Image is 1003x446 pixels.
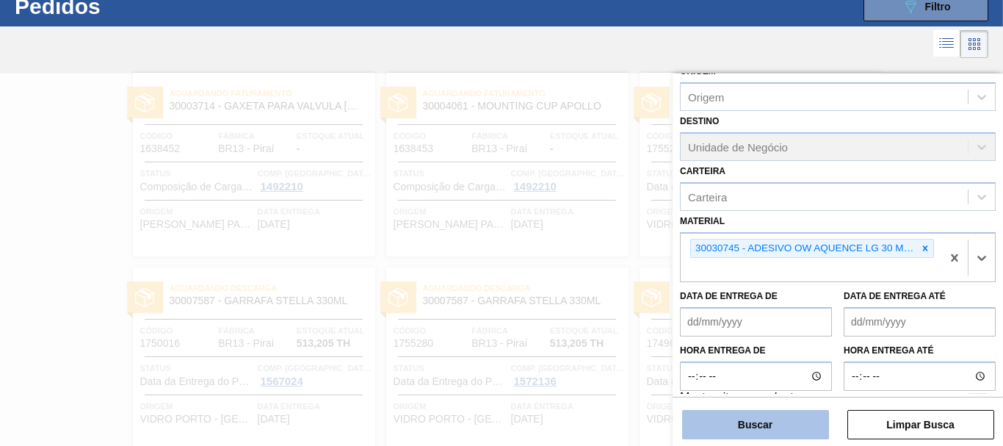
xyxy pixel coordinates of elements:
[844,307,996,337] input: dd/mm/yyyy
[680,307,832,337] input: dd/mm/yyyy
[691,240,917,258] div: 30030745 - ADESIVO OW AQUENCE LG 30 MCR
[688,190,727,203] div: Carteira
[844,291,946,301] label: Data de Entrega até
[680,116,719,126] label: Destino
[933,30,960,58] div: Visão em Lista
[629,73,882,256] a: statusAguardando Descarga30007587 - GARRAFA STELLA 330MLCódigo1755278FábricaBR13 - PiraíEstoque a...
[680,391,806,409] label: Mostrar itens pendentes
[680,216,725,226] label: Material
[680,340,832,362] label: Hora entrega de
[925,1,951,12] span: Filtro
[688,91,724,104] div: Origem
[122,73,375,256] a: statusAguardando Faturamento30003714 - GAXETA PARA VALVULA [PERSON_NAME]Código1638452FábricaBR13 ...
[960,30,988,58] div: Visão em Cards
[375,73,629,256] a: statusAguardando Faturamento30004061 - MOUNTING CUP APOLLOCódigo1638453FábricaBR13 - PiraíEstoque...
[680,166,725,176] label: Carteira
[680,291,778,301] label: Data de Entrega de
[844,340,996,362] label: Hora entrega até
